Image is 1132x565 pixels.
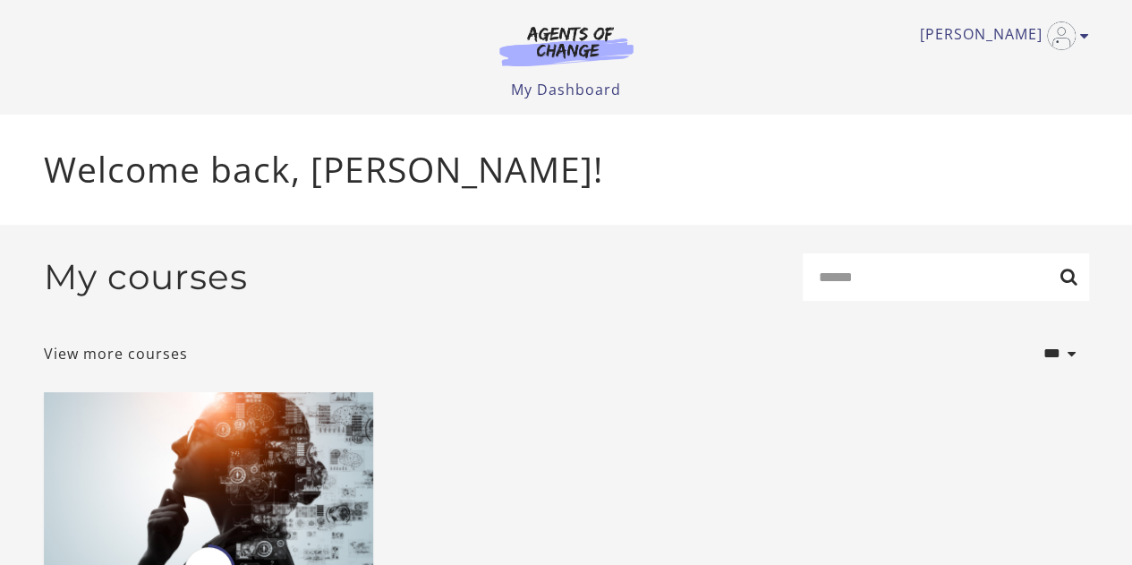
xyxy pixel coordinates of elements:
[511,80,621,99] a: My Dashboard
[44,343,188,364] a: View more courses
[920,21,1080,50] a: Toggle menu
[481,25,652,66] img: Agents of Change Logo
[44,143,1089,196] p: Welcome back, [PERSON_NAME]!
[44,256,248,298] h2: My courses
